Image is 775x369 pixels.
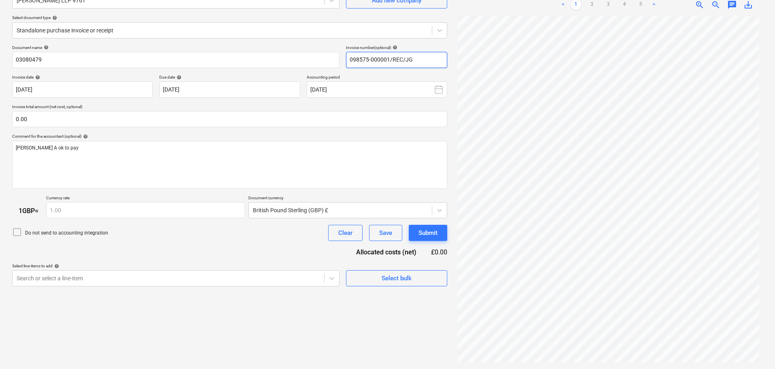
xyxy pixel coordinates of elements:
div: Select document type [12,15,447,20]
div: Submit [418,228,438,238]
input: Due date not specified [159,81,300,98]
span: help [34,75,40,80]
div: Allocated costs (net) [342,247,429,257]
div: Document name [12,45,339,50]
div: Comment for the accountant (optional) [12,134,447,139]
button: Select bulk [346,270,447,286]
div: £0.00 [429,247,447,257]
span: [PERSON_NAME] A ok to pay [16,145,79,151]
input: Invoice number [346,52,447,68]
button: Submit [409,225,447,241]
p: Accounting period [307,75,447,81]
span: help [51,15,57,20]
button: Clear [328,225,363,241]
span: help [391,45,397,50]
div: Invoice number (optional) [346,45,447,50]
span: help [42,45,49,50]
div: Select bulk [382,273,412,284]
button: [DATE] [307,81,447,98]
div: Invoice date [12,75,153,80]
p: Currency rate [46,195,245,202]
span: help [81,134,88,139]
span: help [175,75,181,80]
input: Document name [12,52,339,68]
div: Save [379,228,392,238]
div: Due date [159,75,300,80]
p: Invoice total amount (net cost, optional) [12,104,447,111]
p: Document currency [248,195,447,202]
div: 1 GBP = [12,207,46,215]
div: Select line-items to add [12,263,339,269]
iframe: Chat Widget [734,330,775,369]
input: Invoice date not specified [12,81,153,98]
span: help [53,264,59,269]
input: Invoice total amount (net cost, optional) [12,111,447,127]
button: Save [369,225,402,241]
p: Do not send to accounting integration [25,230,108,237]
div: Clear [338,228,352,238]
